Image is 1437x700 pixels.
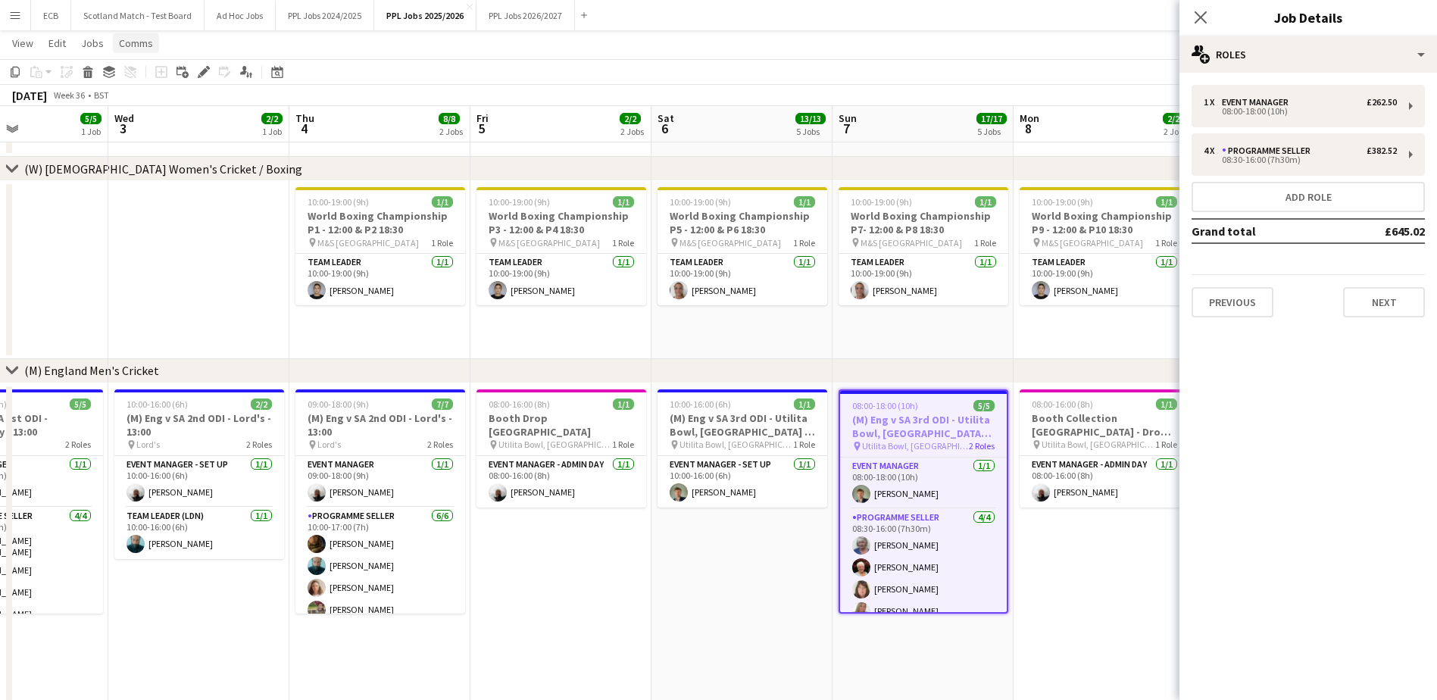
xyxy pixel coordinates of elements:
[42,33,72,53] a: Edit
[6,33,39,53] a: View
[12,88,47,103] div: [DATE]
[1204,108,1397,115] div: 08:00-18:00 (10h)
[977,126,1006,137] div: 5 Jobs
[119,36,153,50] span: Comms
[474,120,489,137] span: 5
[620,126,644,137] div: 2 Jobs
[276,1,374,30] button: PPL Jobs 2024/2025
[1020,254,1189,305] app-card-role: Team Leader1/110:00-19:00 (9h)[PERSON_NAME]
[612,439,634,450] span: 1 Role
[112,120,134,137] span: 3
[295,389,465,614] app-job-card: 09:00-18:00 (9h)7/7(M) Eng v SA 2nd ODI - Lord's - 13:00 Lord's2 RolesEvent Manager1/109:00-18:00...
[658,389,827,508] app-job-card: 10:00-16:00 (6h)1/1(M) Eng v SA 3rd ODI - Utilita Bowl, [GEOGRAPHIC_DATA] - SETUP Utilita Bowl, [...
[839,389,1008,614] app-job-card: 08:00-18:00 (10h)5/5(M) Eng v SA 3rd ODI - Utilita Bowl, [GEOGRAPHIC_DATA] - 11:00 Utilita Bowl, ...
[374,1,476,30] button: PPL Jobs 2025/2026
[295,111,314,125] span: Thu
[295,456,465,508] app-card-role: Event Manager1/109:00-18:00 (9h)[PERSON_NAME]
[251,398,272,410] span: 2/2
[670,398,731,410] span: 10:00-16:00 (6h)
[1164,126,1187,137] div: 2 Jobs
[80,113,102,124] span: 5/5
[658,254,827,305] app-card-role: Team Leader1/110:00-19:00 (9h)[PERSON_NAME]
[1192,219,1335,243] td: Grand total
[498,439,612,450] span: Utilita Bowl, [GEOGRAPHIC_DATA]
[127,398,188,410] span: 10:00-16:00 (6h)
[476,411,646,439] h3: Booth Drop [GEOGRAPHIC_DATA]
[317,439,341,450] span: Lord's
[1017,120,1039,137] span: 8
[796,126,825,137] div: 5 Jobs
[1192,182,1425,212] button: Add role
[613,398,634,410] span: 1/1
[1192,287,1273,317] button: Previous
[432,196,453,208] span: 1/1
[862,440,969,452] span: Utilita Bowl, [GEOGRAPHIC_DATA]
[1020,389,1189,508] app-job-card: 08:00-16:00 (8h)1/1Booth Collection [GEOGRAPHIC_DATA] - Drop [GEOGRAPHIC_DATA] Utilita Bowl, [GEO...
[476,111,489,125] span: Fri
[840,413,1007,440] h3: (M) Eng v SA 3rd ODI - Utilita Bowl, [GEOGRAPHIC_DATA] - 11:00
[861,237,962,248] span: M&S [GEOGRAPHIC_DATA]
[439,126,463,137] div: 2 Jobs
[489,196,550,208] span: 10:00-19:00 (9h)
[839,209,1008,236] h3: World Boxing Championship P7- 12:00 & P8 18:30
[679,237,781,248] span: M&S [GEOGRAPHIC_DATA]
[24,363,159,378] div: (M) England Men's Cricket
[439,113,460,124] span: 8/8
[114,456,284,508] app-card-role: Event Manager - Set up1/110:00-16:00 (6h)[PERSON_NAME]
[973,400,995,411] span: 5/5
[613,196,634,208] span: 1/1
[852,400,918,411] span: 08:00-18:00 (10h)
[65,439,91,450] span: 2 Roles
[308,398,369,410] span: 09:00-18:00 (9h)
[476,389,646,508] app-job-card: 08:00-16:00 (8h)1/1Booth Drop [GEOGRAPHIC_DATA] Utilita Bowl, [GEOGRAPHIC_DATA]1 RoleEvent Manage...
[476,254,646,305] app-card-role: Team Leader1/110:00-19:00 (9h)[PERSON_NAME]
[1204,97,1222,108] div: 1 x
[48,36,66,50] span: Edit
[1204,145,1222,156] div: 4 x
[476,456,646,508] app-card-role: Event Manager - Admin Day1/108:00-16:00 (8h)[PERSON_NAME]
[1156,398,1177,410] span: 1/1
[839,254,1008,305] app-card-role: Team Leader1/110:00-19:00 (9h)[PERSON_NAME]
[795,113,826,124] span: 13/13
[476,1,575,30] button: PPL Jobs 2026/2027
[1179,36,1437,73] div: Roles
[476,209,646,236] h3: World Boxing Championship P3 - 12:00 & P4 18:30
[840,509,1007,627] app-card-role: Programme Seller4/408:30-16:00 (7h30m)[PERSON_NAME][PERSON_NAME][PERSON_NAME][PERSON_NAME]
[839,187,1008,305] app-job-card: 10:00-19:00 (9h)1/1World Boxing Championship P7- 12:00 & P8 18:30 M&S [GEOGRAPHIC_DATA]1 RoleTeam...
[94,89,109,101] div: BST
[1222,97,1295,108] div: Event Manager
[1163,113,1184,124] span: 2/2
[969,440,995,452] span: 2 Roles
[670,196,731,208] span: 10:00-19:00 (9h)
[658,411,827,439] h3: (M) Eng v SA 3rd ODI - Utilita Bowl, [GEOGRAPHIC_DATA] - SETUP
[295,254,465,305] app-card-role: Team Leader1/110:00-19:00 (9h)[PERSON_NAME]
[1367,97,1397,108] div: £262.50
[295,411,465,439] h3: (M) Eng v SA 2nd ODI - Lord's - 13:00
[1020,187,1189,305] app-job-card: 10:00-19:00 (9h)1/1World Boxing Championship P9 - 12:00 & P10 18:30 M&S [GEOGRAPHIC_DATA]1 RoleTe...
[50,89,88,101] span: Week 36
[432,398,453,410] span: 7/7
[1032,196,1093,208] span: 10:00-19:00 (9h)
[317,237,419,248] span: M&S [GEOGRAPHIC_DATA]
[246,439,272,450] span: 2 Roles
[840,458,1007,509] app-card-role: Event Manager1/108:00-18:00 (10h)[PERSON_NAME]
[1020,209,1189,236] h3: World Boxing Championship P9 - 12:00 & P10 18:30
[113,33,159,53] a: Comms
[1156,196,1177,208] span: 1/1
[851,196,912,208] span: 10:00-19:00 (9h)
[976,113,1007,124] span: 17/17
[136,439,160,450] span: Lord's
[1204,156,1397,164] div: 08:30-16:00 (7h30m)
[81,126,101,137] div: 1 Job
[75,33,110,53] a: Jobs
[295,187,465,305] app-job-card: 10:00-19:00 (9h)1/1World Boxing Championship P1 - 12:00 & P2 18:30 M&S [GEOGRAPHIC_DATA]1 RoleTea...
[476,187,646,305] app-job-card: 10:00-19:00 (9h)1/1World Boxing Championship P3 - 12:00 & P4 18:30 M&S [GEOGRAPHIC_DATA]1 RoleTea...
[498,237,600,248] span: M&S [GEOGRAPHIC_DATA]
